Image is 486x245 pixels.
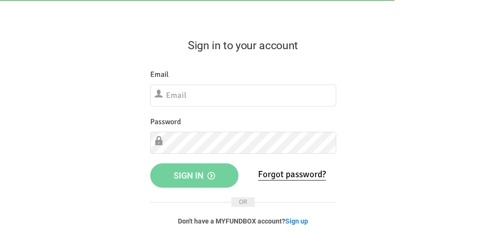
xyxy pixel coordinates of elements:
input: Email [150,85,336,107]
span: Sign in [174,170,215,181]
p: Don't have a MYFUNDBOX account? [150,216,336,226]
button: Sign in [150,163,238,188]
a: Forgot password? [258,169,326,181]
h2: Sign in to your account [150,37,336,54]
span: OR [231,197,255,207]
label: Password [150,116,181,128]
label: Email [150,69,169,81]
a: Sign up [285,217,308,225]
